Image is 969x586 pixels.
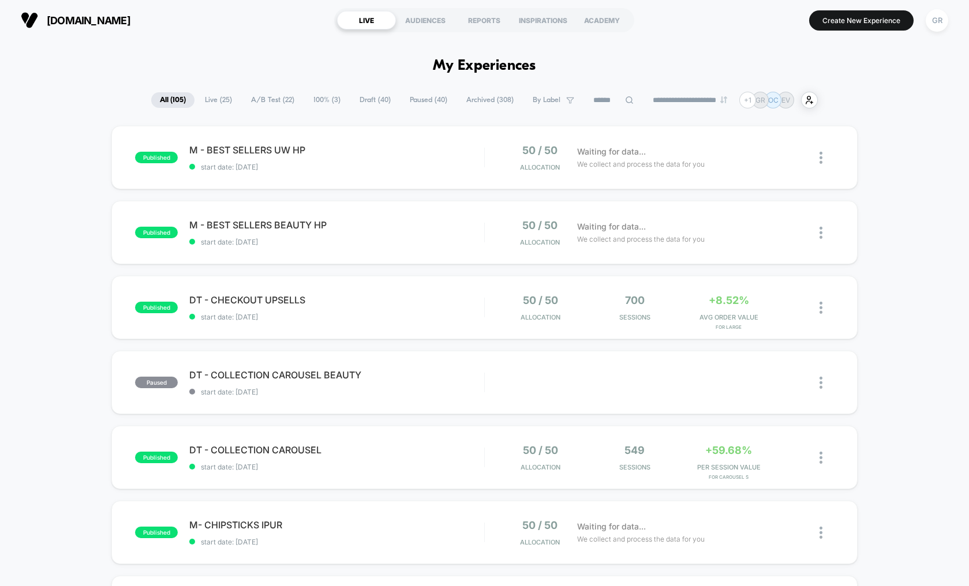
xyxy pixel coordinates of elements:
div: INSPIRATIONS [514,11,573,29]
span: published [135,302,178,313]
span: start date: [DATE] [189,163,484,171]
span: DT - COLLECTION CAROUSEL BEAUTY [189,369,484,381]
span: published [135,527,178,538]
span: 50 / 50 [522,219,558,231]
span: A/B Test ( 22 ) [242,92,303,108]
span: Draft ( 40 ) [351,92,399,108]
span: 700 [625,294,645,306]
h1: My Experiences [433,58,536,74]
span: start date: [DATE] [189,388,484,396]
button: Create New Experience [809,10,914,31]
button: [DOMAIN_NAME] [17,11,134,29]
span: Waiting for data... [577,220,646,233]
span: 50 / 50 [523,444,558,456]
span: All ( 105 ) [151,92,194,108]
span: paused [135,377,178,388]
span: Archived ( 308 ) [458,92,522,108]
span: Allocation [521,313,560,321]
span: start date: [DATE] [189,538,484,546]
span: AVG ORDER VALUE [684,313,773,321]
span: M- CHIPSTICKS IPUR [189,519,484,531]
span: start date: [DATE] [189,463,484,471]
span: 100% ( 3 ) [305,92,349,108]
span: By Label [533,96,560,104]
span: Allocation [520,163,560,171]
span: M - BEST SELLERS BEAUTY HP [189,219,484,231]
img: close [820,302,822,314]
img: Visually logo [21,12,38,29]
span: 549 [624,444,645,456]
span: We collect and process the data for you [577,534,705,544]
span: Waiting for data... [577,520,646,533]
span: PER SESSION VALUE [684,463,773,471]
span: 50 / 50 [522,519,558,531]
span: Allocation [520,538,560,546]
span: published [135,227,178,238]
span: for LARGE [684,324,773,330]
span: published [135,452,178,463]
span: Allocation [521,463,560,471]
p: EV [781,96,790,104]
div: GR [926,9,948,32]
span: start date: [DATE] [189,313,484,321]
span: Sessions [590,313,679,321]
span: published [135,152,178,163]
span: start date: [DATE] [189,238,484,246]
img: close [820,377,822,389]
span: Sessions [590,463,679,471]
div: + 1 [739,92,756,108]
span: Paused ( 40 ) [401,92,456,108]
p: GR [755,96,765,104]
img: close [820,227,822,239]
p: OC [768,96,779,104]
span: 50 / 50 [522,144,558,156]
div: LIVE [337,11,396,29]
span: We collect and process the data for you [577,159,705,170]
img: close [820,152,822,164]
div: ACADEMY [573,11,631,29]
span: for CAROUSEL S [684,474,773,480]
span: +59.68% [705,444,752,456]
img: close [820,527,822,539]
div: REPORTS [455,11,514,29]
span: +8.52% [709,294,749,306]
span: DT - CHECKOUT UPSELLS [189,294,484,306]
span: Live ( 25 ) [196,92,241,108]
span: DT - COLLECTION CAROUSEL [189,444,484,456]
span: 50 / 50 [523,294,558,306]
img: end [720,96,727,103]
div: AUDIENCES [396,11,455,29]
span: M - BEST SELLERS UW HP [189,144,484,156]
span: Waiting for data... [577,145,646,158]
img: close [820,452,822,464]
span: [DOMAIN_NAME] [47,14,130,27]
span: We collect and process the data for you [577,234,705,245]
button: GR [922,9,952,32]
span: Allocation [520,238,560,246]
